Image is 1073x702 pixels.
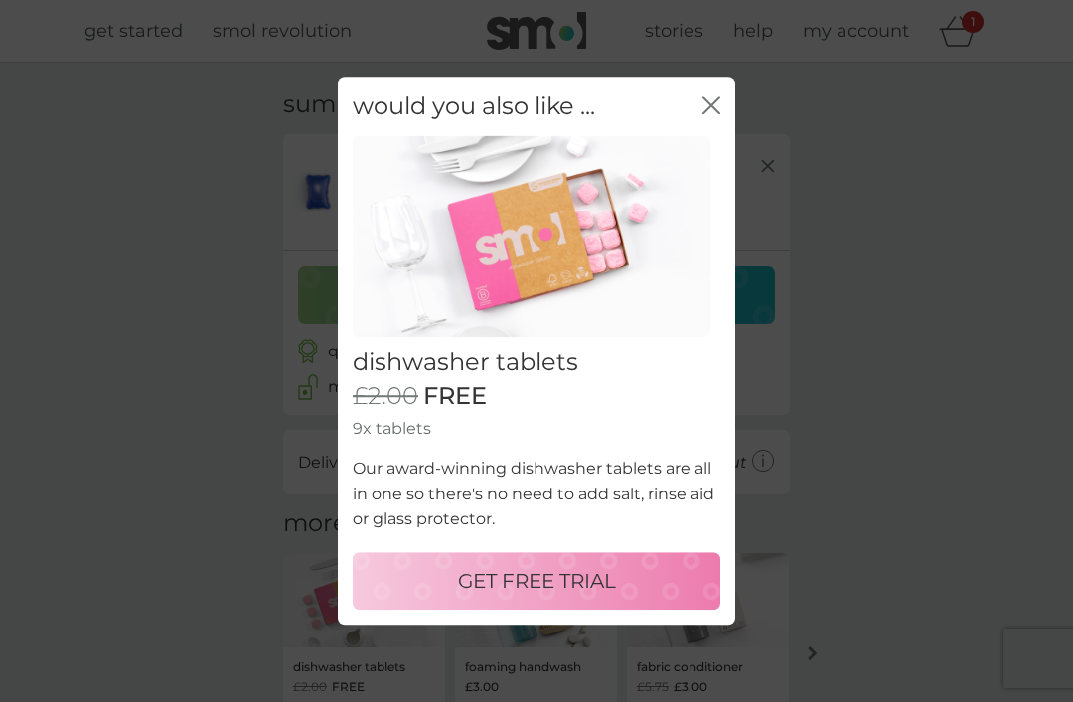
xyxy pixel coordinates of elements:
[353,552,720,610] button: GET FREE TRIAL
[702,96,720,117] button: close
[353,92,595,121] h2: would you also like ...
[458,565,616,597] p: GET FREE TRIAL
[353,349,720,377] h2: dishwasher tablets
[353,456,720,532] p: Our award-winning dishwasher tablets are all in one so there's no need to add salt, rinse aid or ...
[353,416,720,442] p: 9x tablets
[423,382,487,411] span: FREE
[353,382,418,411] span: £2.00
